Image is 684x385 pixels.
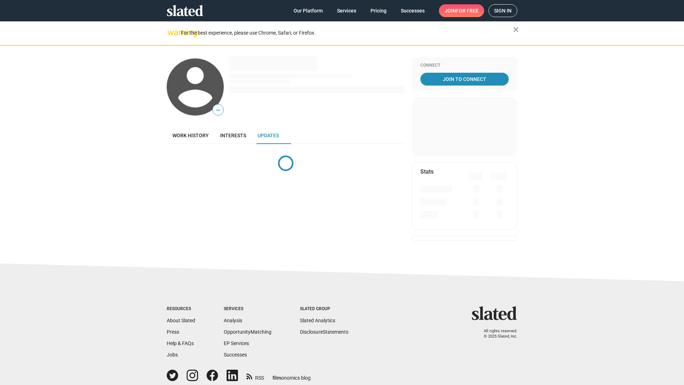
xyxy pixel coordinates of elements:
a: DisclosureStatements [300,329,348,335]
p: All rights reserved. © 2025 Slated, Inc. [476,329,517,339]
a: Jobs [167,352,178,358]
span: Updates [258,133,279,138]
a: Join To Connect [420,73,509,86]
mat-icon: close [512,25,520,34]
a: Pricing [365,4,392,17]
span: Join [445,4,478,17]
div: Slated Group [300,306,348,312]
a: Analysis [224,318,242,323]
a: Slated Analytics [300,318,335,323]
span: Work history [172,133,209,138]
a: Successes [395,4,430,17]
span: Successes [401,4,425,17]
div: For the best experience, please use Chrome, Safari, or Firefox. [181,28,513,38]
div: Connect [420,63,509,68]
span: Our Platform [294,4,323,17]
a: Our Platform [288,4,328,17]
a: Services [331,4,362,17]
a: Joinfor free [439,4,484,17]
a: OpportunityMatching [224,329,271,335]
span: — [213,106,223,115]
a: filmonomics blog [273,369,311,381]
a: Work history [167,127,214,144]
a: EP Services [224,340,249,346]
a: Sign in [488,4,517,17]
a: Updates [252,127,285,144]
div: Resources [167,306,195,312]
a: About Slated [167,318,195,323]
a: Interests [214,127,252,144]
span: Pricing [370,4,387,17]
a: Press [167,329,179,335]
mat-card-title: Stats [420,168,434,175]
a: RSS [247,370,264,381]
span: Sign in [494,5,512,17]
mat-icon: warning [167,28,176,37]
a: Help & FAQs [167,340,194,346]
a: Successes [224,352,247,358]
span: for free [456,4,478,17]
div: Services [224,306,271,312]
span: Join To Connect [422,73,507,86]
span: Interests [220,133,246,138]
span: Services [337,4,356,17]
span: film [273,375,281,381]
